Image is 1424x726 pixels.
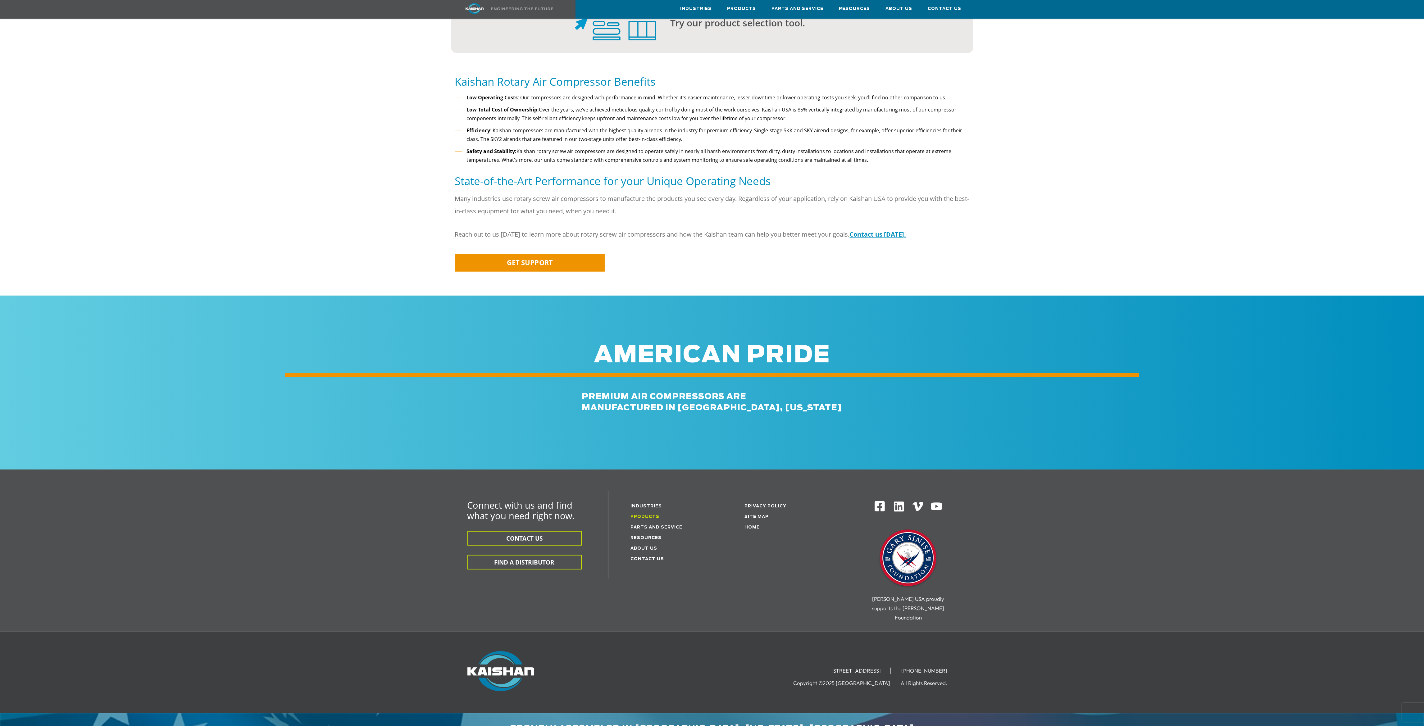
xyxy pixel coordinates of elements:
li: Kaishan rotary screw air compressors are designed to operate safely in nearly all harsh environme... [455,147,969,165]
span: premium air compressors are MANUFACTURED IN [GEOGRAPHIC_DATA], [US_STATE] [582,392,842,412]
a: About Us [886,0,912,17]
li: : Our compressors are designed with performance in mind. Whether it's easier maintenance, lesser ... [455,93,969,102]
a: Resources [839,0,870,17]
img: Facebook [874,501,885,512]
a: Products [727,0,756,17]
a: Contact us [DATE]. [850,230,906,238]
button: CONTACT US [467,531,582,546]
li: All Rights Reserved. [901,680,957,686]
p: Many industries use rotary screw air compressors to manufacture the products you see every day. R... [455,193,969,217]
img: Youtube [930,501,943,513]
p: Reach out to us [DATE] to learn more about rotary screw air compressors and how the Kaishan team ... [455,228,969,241]
a: Products [631,515,660,519]
a: Industries [631,504,662,508]
img: Linkedin [893,501,905,513]
strong: Low Operating Costs [467,94,518,101]
span: Resources [839,5,870,12]
span: Products [727,5,756,12]
a: Industries [680,0,712,17]
img: Vimeo [912,502,923,511]
span: Connect with us and find what you need right now. [467,499,575,522]
a: Home [744,525,760,529]
a: Contact Us [631,557,664,561]
li: Copyright ©2025 [GEOGRAPHIC_DATA] [794,680,900,686]
span: Industries [680,5,712,12]
strong: Low Total Cost of Ownership: [467,106,539,113]
a: Site Map [744,515,769,519]
span: Parts and Service [772,5,824,12]
a: Resources [631,536,662,540]
h5: State-of-the-Art Performance for your Unique Operating Needs [455,174,969,188]
strong: Safety and Stability: [467,148,517,155]
span: About Us [886,5,912,12]
a: Privacy Policy [744,504,786,508]
strong: Efficiency [467,127,490,134]
li: Over the years, we’ve achieved meticulous quality control by doing most of the work ourselves. Ka... [455,105,969,123]
button: FIND A DISTRIBUTOR [467,555,582,569]
img: kaishan logo [451,3,498,14]
span: Contact Us [928,5,962,12]
a: Contact Us [928,0,962,17]
a: Parts and service [631,525,683,529]
li: : Kaishan compressors are manufactured with the highest quality airends in the industry for premi... [455,126,969,144]
h5: Kaishan Rotary Air Compressor Benefits [455,75,969,88]
img: Kaishan [467,651,534,692]
li: [PHONE_NUMBER] [892,668,957,674]
img: Engineering the future [491,7,553,10]
a: GET SUPPORT [455,254,605,271]
a: Parts and Service [772,0,824,17]
span: GET SUPPORT [507,258,553,267]
a: About Us [631,547,657,551]
span: [PERSON_NAME] USA proudly supports the [PERSON_NAME] Foundation [872,596,944,621]
img: Gary Sinise Foundation [877,528,939,590]
li: [STREET_ADDRESS] [822,668,891,674]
